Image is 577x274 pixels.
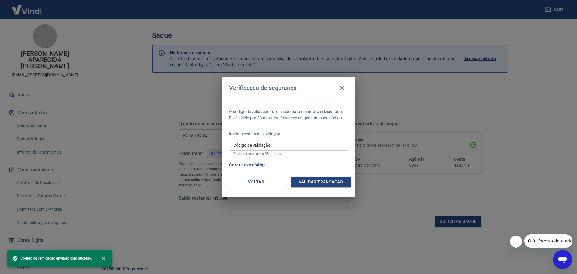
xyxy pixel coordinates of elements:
[291,177,351,188] button: Validar transação
[229,109,348,121] p: O código de validação foi enviado para o contato selecionado. Ele é válido por 03 minutos. Caso e...
[229,131,348,137] p: Insira o código de validação
[226,177,286,188] button: Voltar
[12,255,92,261] span: Código de verificação enviado com sucesso.
[227,159,268,171] button: Gerar novo código
[553,250,572,269] iframe: Botão para abrir a janela de mensagens
[233,152,344,156] p: O código expira em 03 minutos.
[524,234,572,248] iframe: Mensagem da empresa
[510,236,522,248] iframe: Fechar mensagem
[229,84,297,91] h4: Verificação de segurança
[97,252,110,265] button: close
[4,4,50,9] span: Olá! Precisa de ajuda?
